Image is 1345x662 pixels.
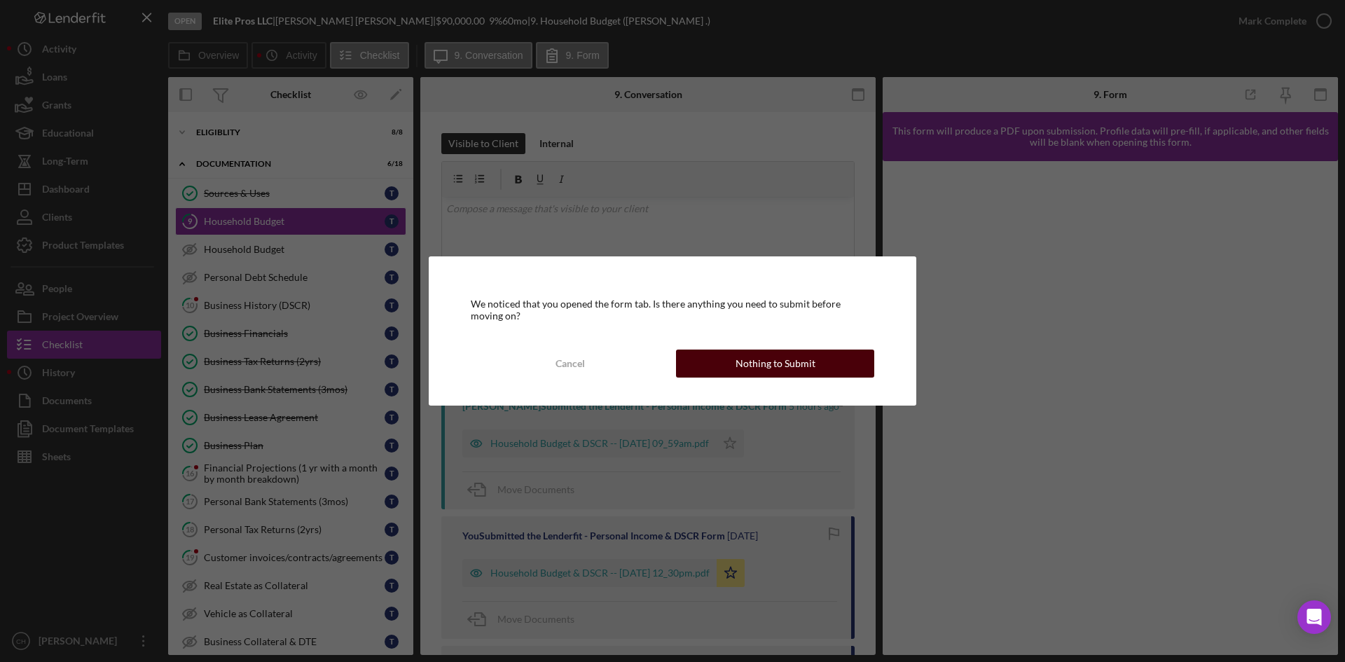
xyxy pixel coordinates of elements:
[1297,600,1331,634] div: Open Intercom Messenger
[556,350,585,378] div: Cancel
[471,350,669,378] button: Cancel
[736,350,815,378] div: Nothing to Submit
[471,298,874,321] div: We noticed that you opened the form tab. Is there anything you need to submit before moving on?
[676,350,874,378] button: Nothing to Submit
